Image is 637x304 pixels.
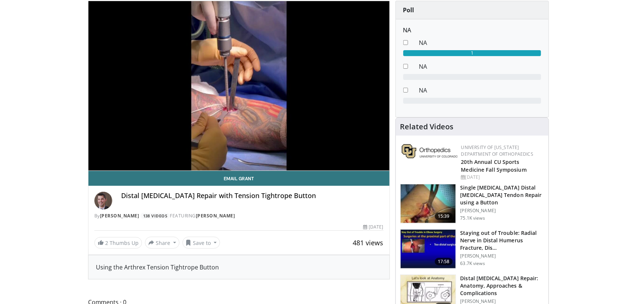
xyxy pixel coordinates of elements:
a: 138 Videos [140,213,170,219]
dd: NA [414,86,547,95]
img: 355603a8-37da-49b6-856f-e00d7e9307d3.png.150x105_q85_autocrop_double_scale_upscale_version-0.2.png [402,144,457,158]
button: Save to [182,237,220,249]
img: Avatar [94,192,112,210]
h4: Distal [MEDICAL_DATA] Repair with Tension Tightrope Button [121,192,384,200]
img: Q2xRg7exoPLTwO8X4xMDoxOjB1O8AjAz_1.150x105_q85_crop-smart_upscale.jpg [401,230,456,268]
a: [PERSON_NAME] [100,213,139,219]
p: 75.1K views [460,215,485,221]
div: [DATE] [363,224,383,230]
div: By FEATURING [94,213,384,219]
span: 15:39 [435,213,453,220]
video-js: Video Player [88,1,389,171]
p: [PERSON_NAME] [460,208,544,214]
h3: Distal [MEDICAL_DATA] Repair: Anatomy, Approaches & Complications [460,275,544,297]
a: [PERSON_NAME] [196,213,235,219]
a: 15:39 Single [MEDICAL_DATA] Distal [MEDICAL_DATA] Tendon Repair using a Button [PERSON_NAME] 75.1... [400,184,544,223]
div: Using the Arthrex Tension Tightrope Button [96,263,382,272]
a: 2 Thumbs Up [94,237,142,249]
a: 17:58 Staying out of Trouble: Radial Nerve in Distal Humerus Fracture, Dis… [PERSON_NAME] 63.7K v... [400,229,544,269]
dd: NA [414,62,547,71]
h3: Single [MEDICAL_DATA] Distal [MEDICAL_DATA] Tendon Repair using a Button [460,184,544,206]
dd: NA [414,38,547,47]
h4: Related Videos [400,122,454,131]
div: [DATE] [461,174,543,181]
p: 63.7K views [460,261,485,266]
a: 20th Annual CU Sports Medicine Fall Symposium [461,158,527,173]
button: Share [145,237,180,249]
span: 2 [105,239,108,246]
img: king_0_3.png.150x105_q85_crop-smart_upscale.jpg [401,184,456,223]
p: [PERSON_NAME] [460,253,544,259]
div: 1 [403,50,541,56]
a: University of [US_STATE] Department of Orthopaedics [461,144,533,157]
h3: Staying out of Trouble: Radial Nerve in Distal Humerus Fracture, Dis… [460,229,544,252]
h6: NA [403,27,541,34]
a: Email Grant [88,171,389,186]
span: 481 views [353,238,384,247]
strong: Poll [403,6,414,14]
span: 17:58 [435,258,453,265]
